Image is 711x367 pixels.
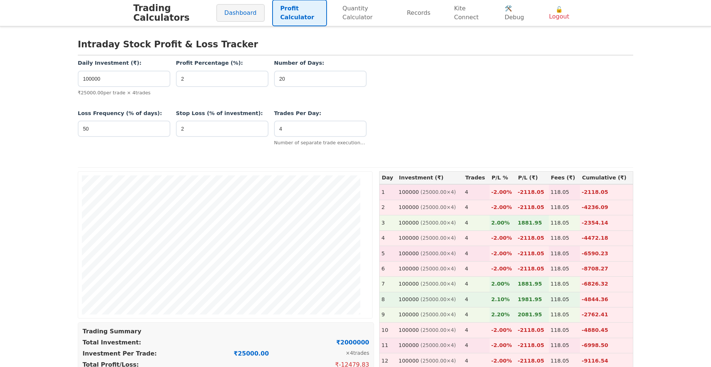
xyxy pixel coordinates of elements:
td: -2.00 % [490,338,516,353]
span: ( 25000.00 × 4 ) [419,204,456,210]
td: -2118.05 [516,246,549,261]
td: 5 [380,246,397,261]
td: 2.00 % [490,215,516,230]
td: 4 [463,184,489,200]
label: Profit Percentage (%): [176,59,268,67]
td: 1881.95 [516,215,549,230]
td: -4472.18 [580,230,633,246]
td: 2.00 % [490,277,516,292]
td: 100000 [397,277,463,292]
td: -2.00 % [490,184,516,200]
td: -2118.05 [516,184,549,200]
label: Loss Frequency (% of days): [78,110,170,118]
td: 8 [380,292,397,307]
td: -2.00 % [490,261,516,276]
td: -6826.32 [580,277,633,292]
td: -2118.05 [580,184,633,200]
td: -2354.14 [580,215,633,230]
span: ( 25000.00 × 4 ) [419,250,456,256]
span: × 4 trades [346,349,369,358]
td: 118.05 [549,230,580,246]
a: Records [399,4,439,22]
label: Number of Days: [274,59,367,67]
span: ( 25000.00 × 4 ) [419,235,456,241]
td: 2.20 % [490,307,516,323]
span: ( 25000.00 × 4 ) [419,266,456,272]
td: -2118.05 [516,261,549,276]
td: 118.05 [549,215,580,230]
td: 4 [463,277,489,292]
td: 4 [463,261,489,276]
td: 4 [463,246,489,261]
td: -2118.05 [516,230,549,246]
td: 2.10 % [490,292,516,307]
th: P/L (₹) [516,171,549,184]
td: 1981.95 [516,292,549,307]
td: -4844.36 [580,292,633,307]
td: 100000 [397,323,463,338]
td: 4 [463,200,489,215]
td: 9 [380,307,397,323]
td: -2.00 % [490,246,516,261]
td: 100000 [397,292,463,307]
h1: Trading Calculators [133,3,216,23]
td: 100000 [397,200,463,215]
label: Daily Investment (₹): [78,59,170,67]
td: 1 [380,184,397,200]
strong: Total Investment: [83,338,141,347]
td: 118.05 [549,246,580,261]
strong: Investment Per Trade: [83,349,157,358]
td: 4 [463,323,489,338]
span: ( 25000.00 × 4 ) [419,342,456,348]
td: 4 [463,292,489,307]
span: ( 25000.00 × 4 ) [419,189,456,195]
td: 100000 [397,261,463,276]
td: 2 [380,200,397,215]
td: 2081.95 [516,307,549,323]
td: 118.05 [549,307,580,323]
th: Cumulative (₹) [580,171,633,184]
td: 100000 [397,307,463,323]
span: ( 25000.00 × 4 ) [419,312,456,317]
td: 100000 [397,230,463,246]
td: 118.05 [549,292,580,307]
td: 6 [380,261,397,276]
td: -2118.05 [516,338,549,353]
th: Day [380,171,397,184]
td: 7 [380,277,397,292]
td: 1881.95 [516,277,549,292]
td: 118.05 [549,184,580,200]
div: Trading Summary [83,327,369,336]
td: 4 [380,230,397,246]
h2: Intraday Stock Profit & Loss Tracker [78,38,633,55]
td: -8708.27 [580,261,633,276]
span: ( 25000.00 × 4 ) [419,220,456,226]
th: Investment (₹) [397,171,463,184]
td: 100000 [397,215,463,230]
td: -2.00 % [490,230,516,246]
td: 100000 [397,338,463,353]
td: 118.05 [549,200,580,215]
div: ₹ 25000.00 per trade × 4 trades [78,89,170,96]
span: ₹ 25000.00 [234,349,269,358]
td: 3 [380,215,397,230]
label: Trades Per Day: [274,110,367,118]
td: 10 [380,323,397,338]
span: ( 25000.00 × 4 ) [419,281,456,287]
td: -6998.50 [580,338,633,353]
button: 🔓 Logout [541,1,578,24]
td: -2.00 % [490,200,516,215]
td: 118.05 [549,338,580,353]
td: 118.05 [549,261,580,276]
td: -6590.23 [580,246,633,261]
td: 118.05 [549,323,580,338]
span: ₹ 2000000 [336,338,369,347]
td: -2762.41 [580,307,633,323]
td: 4 [463,215,489,230]
td: 4 [463,338,489,353]
span: ( 25000.00 × 4 ) [419,327,456,333]
th: Trades [463,171,489,184]
a: Dashboard [216,4,265,22]
th: P/L % [490,171,516,184]
label: Stop Loss (% of investment): [176,110,268,118]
